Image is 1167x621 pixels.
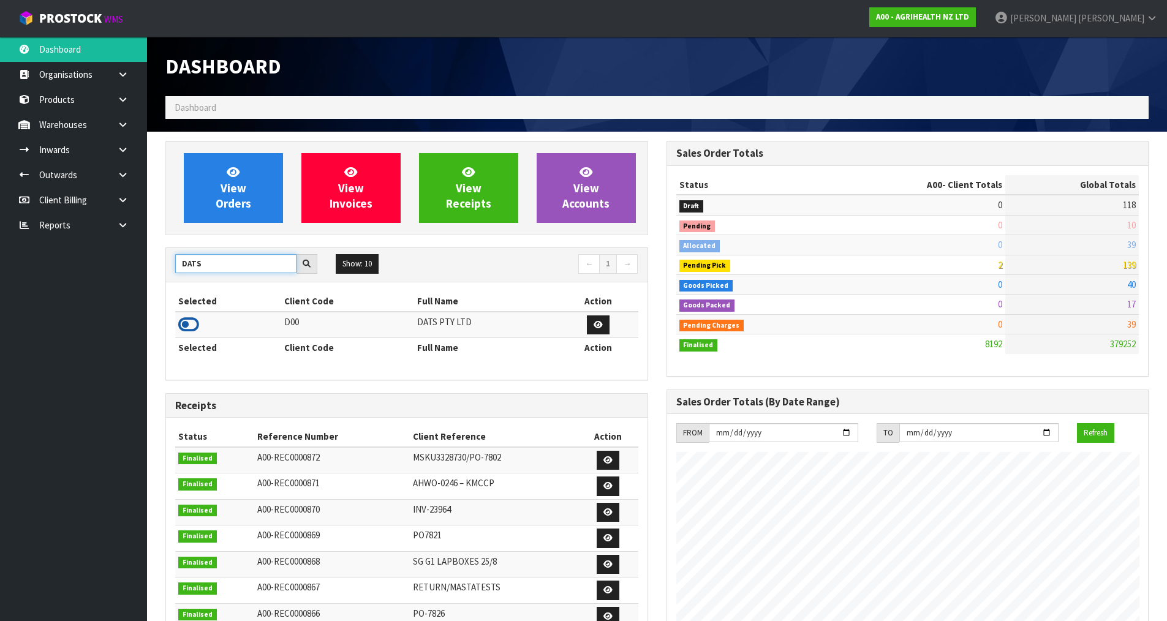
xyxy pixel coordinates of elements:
[175,292,281,311] th: Selected
[1127,279,1136,290] span: 40
[413,555,497,567] span: SG G1 LAPBOXES 25/8
[336,254,379,274] button: Show: 10
[1123,259,1136,271] span: 139
[175,400,638,412] h3: Receipts
[281,338,414,358] th: Client Code
[998,259,1002,271] span: 2
[676,423,709,443] div: FROM
[599,254,617,274] a: 1
[413,451,501,463] span: MSKU3328730/PO-7802
[257,529,320,541] span: A00-REC0000869
[257,503,320,515] span: A00-REC0000870
[178,453,217,465] span: Finalised
[178,582,217,595] span: Finalised
[410,427,578,446] th: Client Reference
[257,451,320,463] span: A00-REC0000872
[679,240,720,252] span: Allocated
[679,339,718,352] span: Finalised
[1127,318,1136,330] span: 39
[998,239,1002,250] span: 0
[330,165,372,211] span: View Invoices
[254,427,409,446] th: Reference Number
[301,153,401,223] a: ViewInvoices
[998,298,1002,310] span: 0
[413,503,451,515] span: INV-23964
[413,581,500,593] span: RETURN/MASTATESTS
[175,427,254,446] th: Status
[257,555,320,567] span: A00-REC0000868
[537,153,636,223] a: ViewAccounts
[416,254,638,276] nav: Page navigation
[877,423,899,443] div: TO
[413,477,494,489] span: AHWO-0246 – KMCCP
[998,318,1002,330] span: 0
[184,153,283,223] a: ViewOrders
[679,280,733,292] span: Goods Picked
[216,165,251,211] span: View Orders
[414,292,558,311] th: Full Name
[985,338,1002,350] span: 8192
[257,477,320,489] span: A00-REC0000871
[1005,175,1139,195] th: Global Totals
[178,609,217,621] span: Finalised
[679,260,731,272] span: Pending Pick
[414,312,558,338] td: DATS PTY LTD
[578,254,600,274] a: ←
[679,299,735,312] span: Goods Packed
[104,13,123,25] small: WMS
[679,320,744,332] span: Pending Charges
[413,608,445,619] span: PO-7826
[558,338,638,358] th: Action
[927,179,942,190] span: A00
[998,219,1002,231] span: 0
[165,53,281,79] span: Dashboard
[281,292,414,311] th: Client Code
[39,10,102,26] span: ProStock
[829,175,1005,195] th: - Client Totals
[257,608,320,619] span: A00-REC0000866
[175,102,216,113] span: Dashboard
[281,312,414,338] td: D00
[1077,423,1114,443] button: Refresh
[178,530,217,543] span: Finalised
[1127,298,1136,310] span: 17
[1078,12,1144,24] span: [PERSON_NAME]
[414,338,558,358] th: Full Name
[1127,219,1136,231] span: 10
[998,279,1002,290] span: 0
[1110,338,1136,350] span: 379252
[1127,239,1136,250] span: 39
[1010,12,1076,24] span: [PERSON_NAME]
[175,254,296,273] input: Search clients
[676,148,1139,159] h3: Sales Order Totals
[679,220,716,233] span: Pending
[869,7,976,27] a: A00 - AGRIHEALTH NZ LTD
[178,478,217,491] span: Finalised
[257,581,320,593] span: A00-REC0000867
[178,557,217,569] span: Finalised
[413,529,442,541] span: PO7821
[178,505,217,517] span: Finalised
[1123,199,1136,211] span: 118
[616,254,638,274] a: →
[998,199,1002,211] span: 0
[562,165,610,211] span: View Accounts
[578,427,638,446] th: Action
[876,12,969,22] strong: A00 - AGRIHEALTH NZ LTD
[175,338,281,358] th: Selected
[446,165,491,211] span: View Receipts
[558,292,638,311] th: Action
[676,175,829,195] th: Status
[18,10,34,26] img: cube-alt.png
[679,200,704,213] span: Draft
[419,153,518,223] a: ViewReceipts
[676,396,1139,408] h3: Sales Order Totals (By Date Range)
